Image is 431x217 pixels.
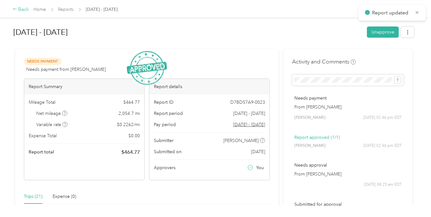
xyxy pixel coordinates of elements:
span: Go to pay period [233,121,265,128]
div: Expense (0) [53,193,76,200]
span: Variable rate [37,121,68,128]
span: Report total [29,149,54,155]
span: Expense Total [29,132,57,139]
div: Back [13,6,29,13]
h4: Activity and Comments [292,58,356,66]
span: Needs payment from [PERSON_NAME] [26,66,106,73]
img: ApprovedStamp [127,51,167,85]
span: Submitted on [154,148,182,155]
span: [PERSON_NAME] [224,137,259,144]
span: $ 464.77 [121,148,140,156]
span: Submitter [154,137,174,144]
span: Report ID [154,99,174,106]
p: From [PERSON_NAME] [294,171,402,177]
p: Submitted for approval [294,201,402,208]
p: Needs payment [294,95,402,101]
span: $ 0.00 [128,132,140,139]
span: [DATE] - [DATE] [86,6,118,13]
span: Mileage Total [29,99,55,106]
span: $ 464.77 [123,99,140,106]
span: Approvers [154,164,176,171]
span: [DATE] 08:25 am EDT [364,182,402,188]
span: Needs Payment [24,58,61,65]
a: Home [34,7,46,12]
a: Reports [58,7,74,12]
span: Net mileage [37,110,68,117]
div: Report details [149,79,269,94]
span: [DATE] 02:46 pm EDT [363,115,402,121]
span: D7BD57A9-0023 [230,99,265,106]
span: You [256,164,264,171]
p: Report updated [372,9,410,17]
span: 2,054.7 mi [119,110,140,117]
iframe: Everlance-gr Chat Button Frame [395,181,431,217]
span: [DATE] 02:46 pm EDT [363,143,402,149]
span: [PERSON_NAME] [294,115,326,121]
button: Unapprove [367,26,399,38]
span: [DATE] [251,148,265,155]
p: Report approved (1/1) [294,134,402,141]
span: [PERSON_NAME] [294,143,326,149]
span: Report period [154,110,183,117]
div: Report Summary [24,79,144,94]
span: [DATE] - [DATE] [233,110,265,117]
span: $ 0.2262 / mi [117,121,140,128]
p: From [PERSON_NAME] [294,104,402,110]
p: Needs approval [294,162,402,168]
div: Trips (21) [24,193,42,200]
h1: Sep 1 - 30, 2025 [13,25,363,40]
span: Pay period [154,121,176,128]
